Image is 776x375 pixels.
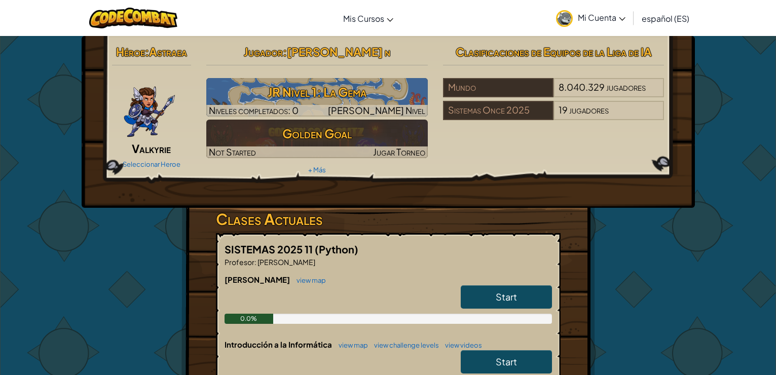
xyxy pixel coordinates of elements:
a: view videos [440,341,482,349]
span: Jugar Torneo [373,146,425,158]
span: : [254,257,256,267]
span: jugadores [569,104,609,116]
h3: Clases Actuales [216,208,561,231]
div: Sistemas Once 2025 [443,101,553,120]
h3: Golden Goal [206,122,428,145]
span: [PERSON_NAME] [256,257,315,267]
a: Mis Cursos [338,5,398,32]
span: español (ES) [642,13,689,24]
a: Mi Cuenta [551,2,631,34]
span: : [283,45,287,59]
span: Mi Cuenta [578,12,625,23]
a: Jugar Siguiente Nivel [206,78,428,117]
a: view challenge levels [369,341,439,349]
div: Mundo [443,78,553,97]
span: 8.040.329 [559,81,605,93]
a: Mundo8.040.329jugadores [443,88,664,99]
span: SISTEMAS 2025 11 [225,243,315,255]
span: Not Started [209,146,256,158]
span: : [145,45,149,59]
img: ValkyriePose.png [123,78,176,139]
span: Héroe [116,45,145,59]
h3: JR Nivel 1: La Gema [206,81,428,103]
span: 19 [559,104,568,116]
span: jugadores [606,81,646,93]
div: 0.0% [225,314,274,324]
img: JR Nivel 1: La Gema [206,78,428,117]
span: Jugador [244,45,283,59]
span: Start [496,291,517,303]
span: [PERSON_NAME] n [287,45,390,59]
a: Seleccionar Heroe [123,160,180,168]
span: (Python) [315,243,358,255]
span: Introducción a la Informática [225,340,334,349]
span: Clasificaciones de Equipos de la Liga de IA [456,45,652,59]
span: Mis Cursos [343,13,384,24]
img: Golden Goal [206,120,428,158]
img: CodeCombat logo [89,8,178,28]
a: español (ES) [637,5,694,32]
img: avatar [556,10,573,27]
span: Valkyrie [132,141,171,156]
a: view map [334,341,368,349]
span: [PERSON_NAME] Nivel [328,104,425,116]
span: Profesor [225,257,254,267]
span: [PERSON_NAME] [225,275,291,284]
span: Start [496,356,517,367]
a: Sistemas Once 202519jugadores [443,110,664,122]
a: view map [291,276,326,284]
a: + Más [308,166,326,174]
a: Golden GoalNot StartedJugar Torneo [206,120,428,158]
span: Astraea [149,45,187,59]
span: Niveles completados: 0 [209,104,299,116]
